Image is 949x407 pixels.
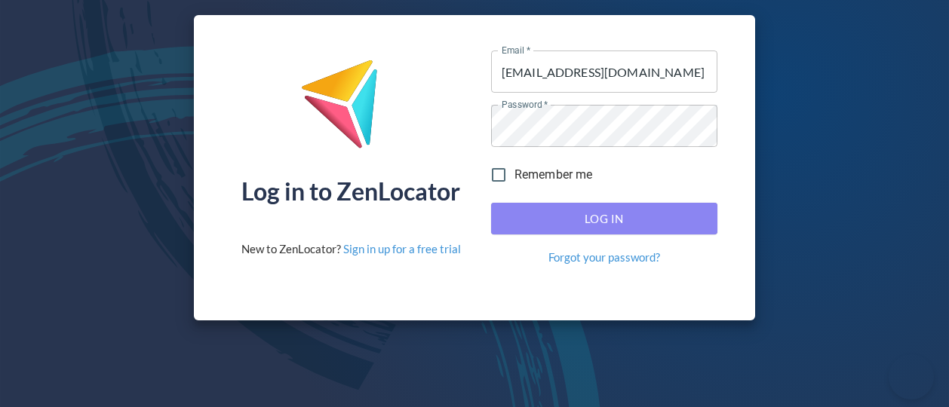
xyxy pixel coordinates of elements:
[548,249,660,265] a: Forgot your password?
[241,179,460,203] div: Log in to ZenLocator
[491,50,717,93] input: name@company.com
[300,59,401,161] img: ZenLocator
[514,166,593,184] span: Remember me
[508,209,701,228] span: Log In
[343,242,461,256] a: Sign in up for a free trial
[491,203,717,234] button: Log In
[889,354,934,399] iframe: Toggle Customer Support
[241,241,461,257] div: New to ZenLocator?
